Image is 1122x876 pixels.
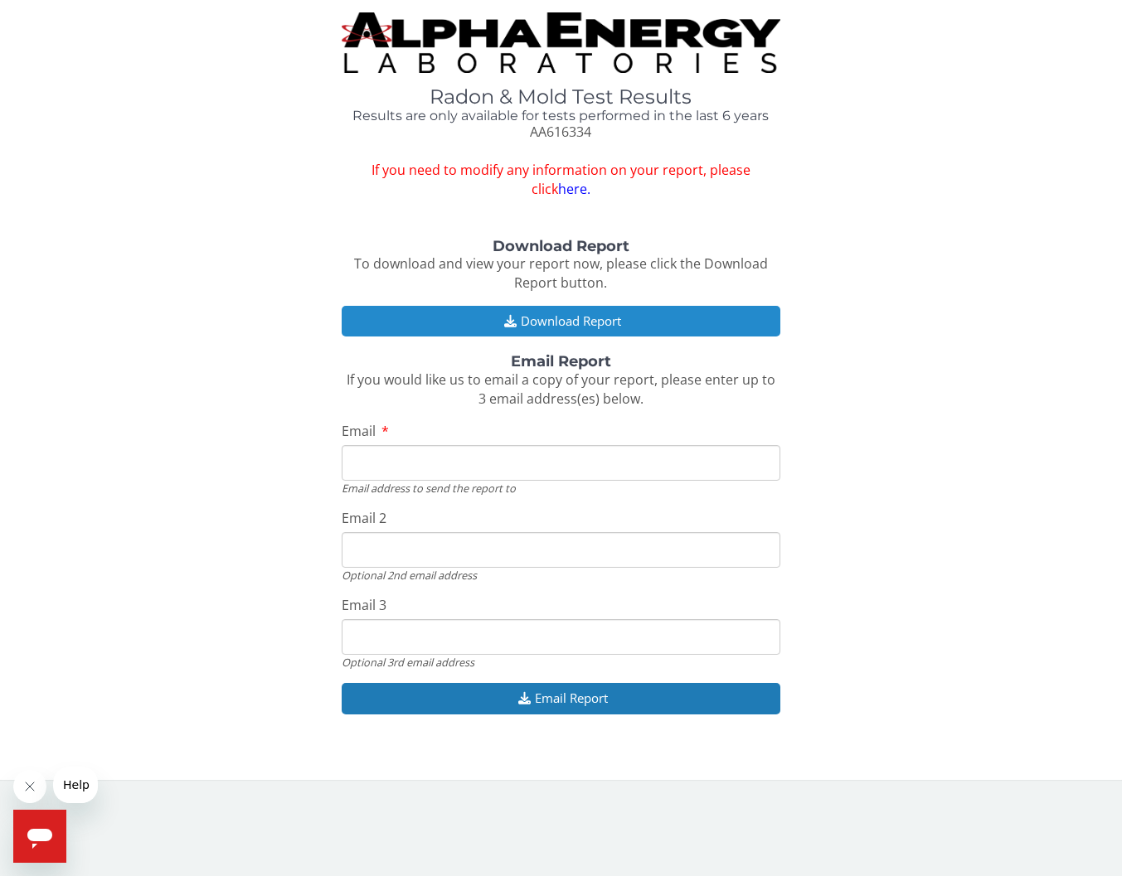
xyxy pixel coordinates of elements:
[342,12,780,73] img: TightCrop.jpg
[558,180,590,198] a: here.
[342,655,780,670] div: Optional 3rd email address
[13,770,46,803] iframe: Close message
[342,509,386,527] span: Email 2
[342,306,780,336] button: Download Report
[493,237,629,255] strong: Download Report
[342,161,780,199] span: If you need to modify any information on your report, please click
[342,481,780,496] div: Email address to send the report to
[13,810,66,863] iframe: Button to launch messaging window
[342,109,780,123] h4: Results are only available for tests performed in the last 6 years
[342,683,780,714] button: Email Report
[347,370,775,408] span: If you would like us to email a copy of your report, please enter up to 3 email address(es) below.
[53,767,98,803] iframe: Message from company
[342,568,780,583] div: Optional 2nd email address
[530,123,591,141] span: AA616334
[342,596,386,614] span: Email 3
[342,86,780,108] h1: Radon & Mold Test Results
[342,422,376,440] span: Email
[354,254,768,292] span: To download and view your report now, please click the Download Report button.
[511,352,611,370] strong: Email Report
